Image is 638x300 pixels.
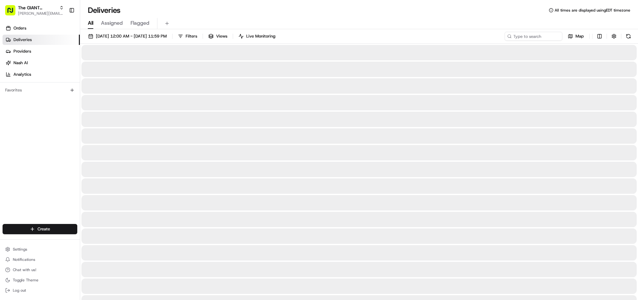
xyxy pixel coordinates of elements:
a: Providers [3,46,80,56]
button: [PERSON_NAME][EMAIL_ADDRESS][PERSON_NAME][DOMAIN_NAME] [18,11,64,16]
button: Views [206,32,230,41]
span: All times are displayed using EDT timezone [555,8,630,13]
span: Chat with us! [13,267,36,272]
button: The GIANT Company [18,4,57,11]
span: Deliveries [13,37,32,43]
a: Analytics [3,69,80,80]
span: Flagged [130,19,149,27]
a: Deliveries [3,35,80,45]
button: Create [3,224,77,234]
span: Analytics [13,72,31,77]
span: Create [38,226,50,232]
button: Notifications [3,255,77,264]
button: Chat with us! [3,265,77,274]
button: Map [565,32,587,41]
span: All [88,19,93,27]
span: Views [216,33,227,39]
h1: Deliveries [88,5,121,15]
span: Assigned [101,19,123,27]
button: Log out [3,286,77,295]
span: Live Monitoring [246,33,275,39]
span: Map [575,33,584,39]
span: [DATE] 12:00 AM - [DATE] 11:59 PM [96,33,167,39]
a: Orders [3,23,80,33]
button: The GIANT Company[PERSON_NAME][EMAIL_ADDRESS][PERSON_NAME][DOMAIN_NAME] [3,3,66,18]
a: Nash AI [3,58,80,68]
span: Nash AI [13,60,28,66]
span: Filters [186,33,197,39]
span: Notifications [13,257,35,262]
button: Filters [175,32,200,41]
button: Toggle Theme [3,276,77,285]
span: Toggle Theme [13,278,38,283]
span: Settings [13,247,27,252]
input: Type to search [505,32,562,41]
span: Orders [13,25,26,31]
div: Favorites [3,85,77,95]
button: Refresh [624,32,633,41]
button: Live Monitoring [236,32,278,41]
button: [DATE] 12:00 AM - [DATE] 11:59 PM [85,32,170,41]
span: Log out [13,288,26,293]
button: Settings [3,245,77,254]
span: Providers [13,48,31,54]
